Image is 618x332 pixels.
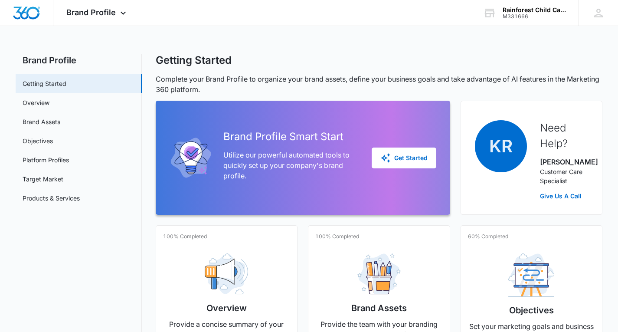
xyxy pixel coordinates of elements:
a: Platform Profiles [23,155,69,164]
p: 100% Completed [163,233,207,240]
h2: Brand Profile Smart Start [223,129,358,145]
a: Brand Assets [23,117,60,126]
a: Products & Services [23,194,80,203]
a: Give Us A Call [540,191,589,201]
h2: Brand Assets [351,302,407,315]
a: Target Market [23,174,63,184]
div: Get Started [380,153,428,163]
h2: Overview [206,302,247,315]
div: account id [503,13,566,20]
p: Utilize our powerful automated tools to quickly set up your company's brand profile. [223,150,358,181]
span: KR [475,120,527,172]
a: Objectives [23,136,53,145]
a: Overview [23,98,49,107]
p: 60% Completed [468,233,508,240]
h2: Objectives [509,304,554,317]
p: [PERSON_NAME] [540,157,589,167]
a: Getting Started [23,79,66,88]
p: Customer Care Specialist [540,167,589,185]
span: Brand Profile [66,8,116,17]
div: account name [503,7,566,13]
h2: Need Help? [540,120,589,151]
button: Get Started [372,148,436,168]
h2: Brand Profile [16,54,142,67]
p: 100% Completed [315,233,359,240]
p: Complete your Brand Profile to organize your brand assets, define your business goals and take ad... [156,74,603,95]
h1: Getting Started [156,54,232,67]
